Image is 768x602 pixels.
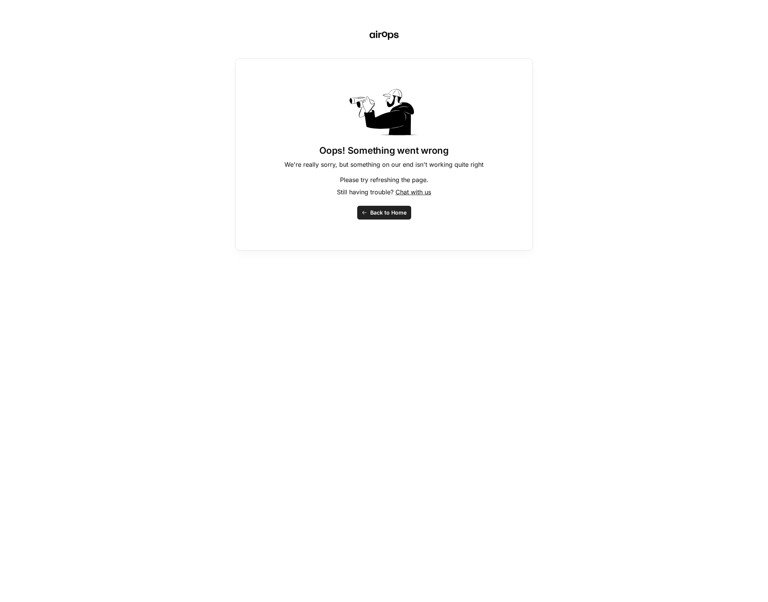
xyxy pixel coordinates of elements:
button: Back to Home [357,206,411,220]
span: Chat with us [395,188,431,196]
p: We're really sorry, but something on our end isn't working quite right [284,160,484,169]
h1: Oops! Something went wrong [319,145,449,157]
p: Please try refreshing the page. [340,175,428,184]
p: Still having trouble? [337,187,431,197]
span: Back to Home [370,209,407,216]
